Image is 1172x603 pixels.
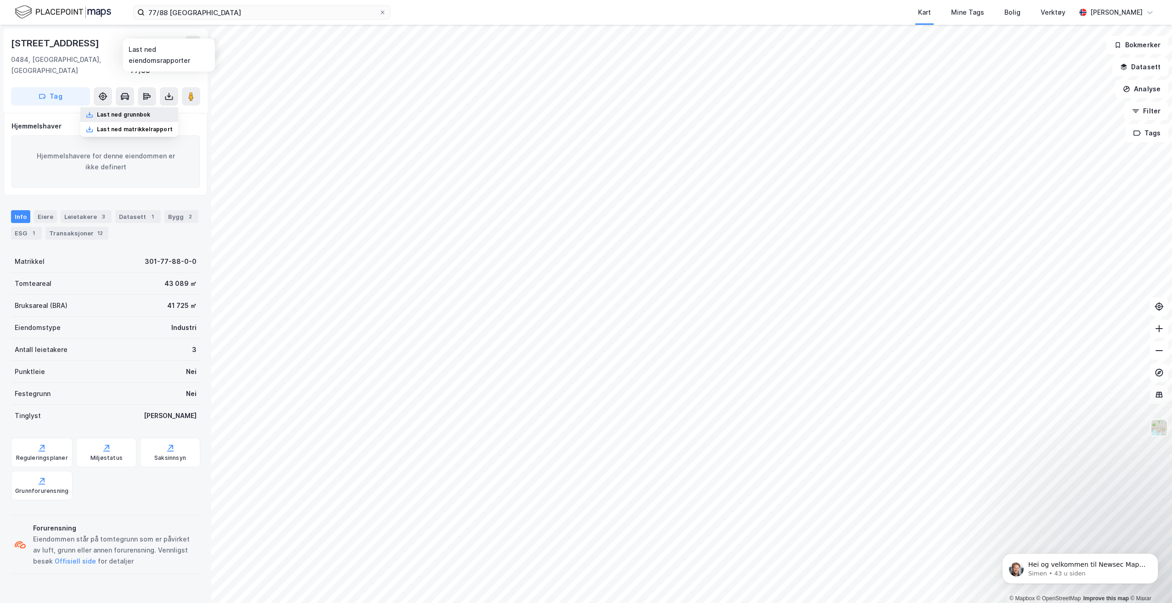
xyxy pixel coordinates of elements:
[11,227,42,240] div: ESG
[15,388,51,399] div: Festegrunn
[29,229,38,238] div: 1
[33,523,197,534] div: Forurensning
[1083,595,1129,602] a: Improve this map
[11,36,101,50] div: [STREET_ADDRESS]
[11,135,200,188] div: Hjemmelshavere for denne eiendommen er ikke definert
[15,410,41,421] div: Tinglyst
[15,278,51,289] div: Tomteareal
[11,210,30,223] div: Info
[15,344,68,355] div: Antall leietakere
[11,121,200,132] div: Hjemmelshaver
[96,229,105,238] div: 12
[97,111,150,118] div: Last ned grunnbok
[154,454,186,462] div: Saksinnsyn
[115,210,161,223] div: Datasett
[1004,7,1020,18] div: Bolig
[192,344,197,355] div: 3
[45,227,108,240] div: Transaksjoner
[15,4,111,20] img: logo.f888ab2527a4732fd821a326f86c7f29.svg
[145,6,379,19] input: Søk på adresse, matrikkel, gårdeiere, leietakere eller personer
[144,410,197,421] div: [PERSON_NAME]
[186,388,197,399] div: Nei
[15,256,45,267] div: Matrikkel
[1115,80,1168,98] button: Analyse
[186,366,197,377] div: Nei
[164,210,198,223] div: Bygg
[167,300,197,311] div: 41 725 ㎡
[15,487,68,495] div: Grunnforurensning
[15,300,68,311] div: Bruksareal (BRA)
[988,534,1172,598] iframe: Intercom notifications melding
[1037,595,1081,602] a: OpenStreetMap
[97,126,173,133] div: Last ned matrikkelrapport
[951,7,984,18] div: Mine Tags
[15,366,45,377] div: Punktleie
[1009,595,1035,602] a: Mapbox
[11,87,90,106] button: Tag
[130,54,200,76] div: [GEOGRAPHIC_DATA], 77/88
[171,322,197,333] div: Industri
[918,7,931,18] div: Kart
[1126,124,1168,142] button: Tags
[90,454,123,462] div: Miljøstatus
[99,212,108,221] div: 3
[1041,7,1065,18] div: Verktøy
[16,454,68,462] div: Reguleringsplaner
[1150,419,1168,436] img: Z
[11,54,130,76] div: 0484, [GEOGRAPHIC_DATA], [GEOGRAPHIC_DATA]
[145,256,197,267] div: 301-77-88-0-0
[148,212,157,221] div: 1
[61,210,112,223] div: Leietakere
[164,278,197,289] div: 43 089 ㎡
[1112,58,1168,76] button: Datasett
[186,212,195,221] div: 2
[1090,7,1143,18] div: [PERSON_NAME]
[33,534,197,567] div: Eiendommen står på tomtegrunn som er påvirket av luft, grunn eller annen forurensning. Vennligst ...
[1124,102,1168,120] button: Filter
[15,322,61,333] div: Eiendomstype
[1106,36,1168,54] button: Bokmerker
[34,210,57,223] div: Eiere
